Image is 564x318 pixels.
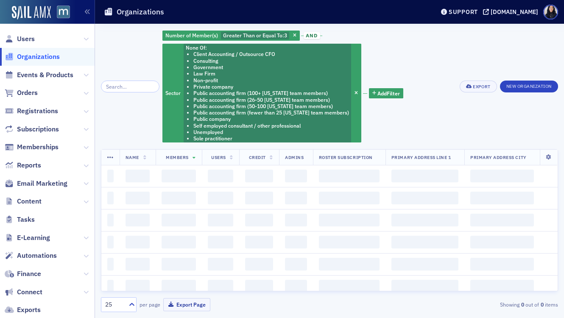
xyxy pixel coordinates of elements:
[319,258,380,271] span: ‌
[391,280,458,293] span: ‌
[249,154,266,160] span: Credit
[473,84,490,89] div: Export
[193,103,349,109] li: Public accounting firm (50-100 [US_STATE] team members)
[162,280,196,293] span: ‌
[5,34,35,44] a: Users
[193,129,349,135] li: Unemployed
[193,135,349,142] li: Sole practitioner
[377,89,400,97] span: Add Filter
[539,301,545,308] strong: 0
[162,214,196,226] span: ‌
[107,170,114,182] span: ‌
[483,9,541,15] button: [DOMAIN_NAME]
[17,161,41,170] span: Reports
[391,192,458,204] span: ‌
[5,142,59,152] a: Memberships
[5,251,57,260] a: Automations
[391,236,458,248] span: ‌
[369,88,404,99] button: AddFilter
[51,6,70,20] a: View Homepage
[5,287,42,297] a: Connect
[162,258,196,271] span: ‌
[245,170,273,182] span: ‌
[17,251,57,260] span: Automations
[319,280,380,293] span: ‌
[285,280,307,293] span: ‌
[12,6,51,20] a: SailAMX
[391,154,451,160] span: Primary Address Line 1
[500,81,558,92] button: New Organization
[193,109,349,116] li: Public accounting firm (fewer than 25 [US_STATE] team members)
[5,179,67,188] a: Email Marketing
[17,106,58,116] span: Registrations
[285,236,307,248] span: ‌
[208,170,233,182] span: ‌
[17,70,73,80] span: Events & Products
[5,70,73,80] a: Events & Products
[126,258,150,271] span: ‌
[319,170,380,182] span: ‌
[412,301,558,308] div: Showing out of items
[162,192,196,204] span: ‌
[449,8,478,16] div: Support
[245,214,273,226] span: ‌
[193,84,349,90] li: Private company
[140,301,160,308] label: per page
[285,258,307,271] span: ‌
[245,280,273,293] span: ‌
[193,51,349,57] li: Client Accounting / Outsource CFO
[208,214,233,226] span: ‌
[470,154,527,160] span: Primary Address City
[126,236,150,248] span: ‌
[107,280,114,293] span: ‌
[285,214,307,226] span: ‌
[17,88,38,98] span: Orders
[165,32,218,39] span: Number of Member(s)
[126,214,150,226] span: ‌
[5,52,60,61] a: Organizations
[5,161,41,170] a: Reports
[126,170,150,182] span: ‌
[285,192,307,204] span: ‌
[285,154,304,160] span: Admins
[193,97,349,103] li: Public accounting firm (26-50 [US_STATE] team members)
[5,197,42,206] a: Content
[301,32,322,39] button: and
[470,192,534,204] span: ‌
[17,269,41,279] span: Finance
[304,32,320,39] span: and
[162,170,196,182] span: ‌
[391,170,458,182] span: ‌
[107,236,114,248] span: ‌
[107,214,114,226] span: ‌
[319,236,380,248] span: ‌
[319,154,373,160] span: Roster Subscription
[163,298,210,311] button: Export Page
[519,301,525,308] strong: 0
[470,170,534,182] span: ‌
[105,300,124,309] div: 25
[5,233,50,243] a: E-Learning
[166,154,189,160] span: Members
[17,34,35,44] span: Users
[193,77,349,84] li: Non-profit
[470,258,534,271] span: ‌
[17,287,42,297] span: Connect
[193,58,349,64] li: Consulting
[5,106,58,116] a: Registrations
[57,6,70,19] img: SailAMX
[470,236,534,248] span: ‌
[500,82,558,89] a: New Organization
[107,258,114,271] span: ‌
[470,214,534,226] span: ‌
[245,192,273,204] span: ‌
[5,215,35,224] a: Tasks
[245,258,273,271] span: ‌
[17,197,42,206] span: Content
[319,192,380,204] span: ‌
[165,89,181,96] span: Sector
[208,236,233,248] span: ‌
[208,280,233,293] span: ‌
[17,179,67,188] span: Email Marketing
[284,32,287,39] span: 3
